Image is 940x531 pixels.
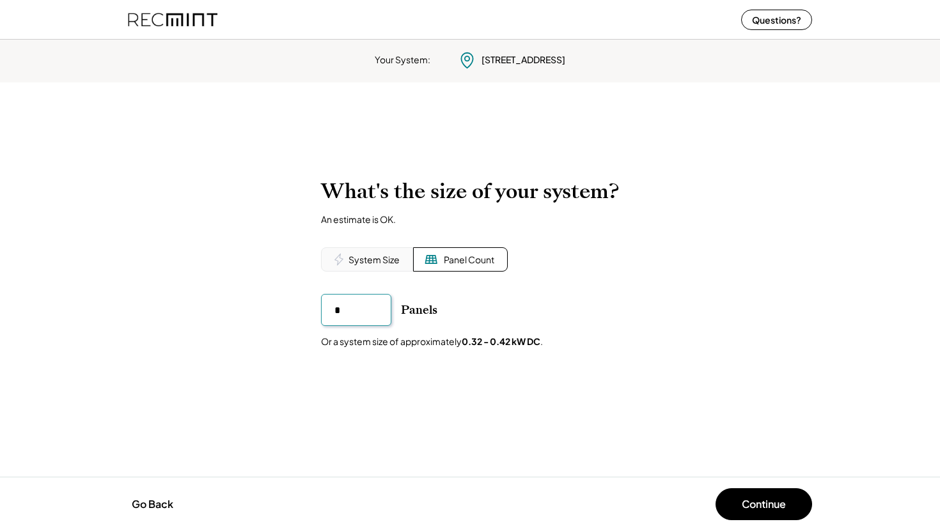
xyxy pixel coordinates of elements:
div: System Size [349,254,400,266]
button: Questions? [741,10,812,30]
button: Go Back [128,490,177,518]
div: Panels [401,302,437,318]
img: Solar%20Panel%20Icon.svg [425,253,437,266]
div: Your System: [375,54,430,66]
div: Or a system size of approximately . [321,335,543,348]
button: Continue [716,488,812,520]
div: An estimate is OK. [321,213,396,225]
img: recmint-logotype%403x%20%281%29.jpeg [128,3,217,36]
div: Panel Count [444,254,494,266]
div: [STREET_ADDRESS] [482,54,565,66]
h2: What's the size of your system? [321,179,619,204]
strong: 0.32 - 0.42 kW DC [462,335,540,347]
